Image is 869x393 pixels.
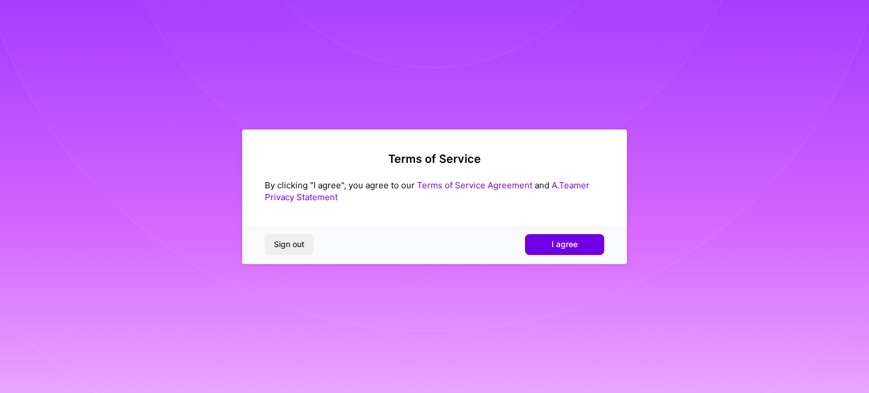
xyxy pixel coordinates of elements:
button: Sign out [265,234,313,254]
h2: Terms of Service [265,152,604,166]
a: Terms of Service Agreement [417,180,532,191]
div: By clicking "I agree", you agree to our and [265,179,604,203]
button: I agree [525,234,604,254]
span: Sign out [274,239,304,250]
span: I agree [552,239,578,250]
